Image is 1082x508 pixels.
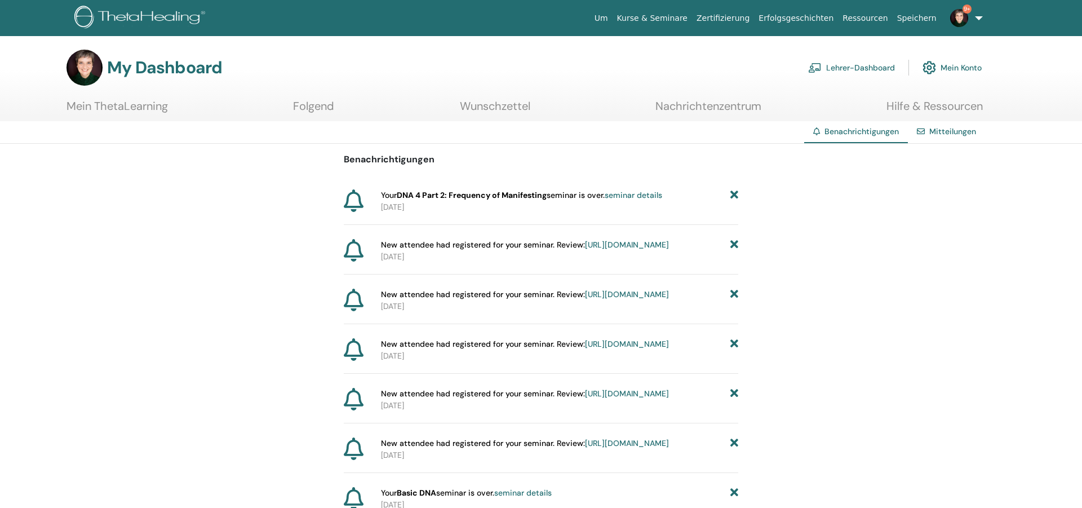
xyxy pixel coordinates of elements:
strong: DNA 4 Part 2: Frequency of Manifesting [397,190,547,200]
a: Kurse & Seminare [613,8,692,29]
img: chalkboard-teacher.svg [808,63,822,73]
a: Mein Konto [923,55,982,80]
span: New attendee had registered for your seminar. Review: [381,438,669,449]
a: Um [590,8,613,29]
span: Your seminar is over. [381,487,552,499]
span: 9+ [963,5,972,14]
a: [URL][DOMAIN_NAME] [585,388,669,399]
a: Erfolgsgeschichten [754,8,838,29]
a: Zertifizierung [692,8,754,29]
p: Benachrichtigungen [344,153,738,166]
img: default.jpg [950,9,968,27]
span: New attendee had registered for your seminar. Review: [381,388,669,400]
span: Benachrichtigungen [824,126,899,136]
a: seminar details [605,190,662,200]
a: Speichern [893,8,941,29]
a: Lehrer-Dashboard [808,55,895,80]
a: [URL][DOMAIN_NAME] [585,289,669,299]
img: cog.svg [923,58,936,77]
p: [DATE] [381,301,738,312]
img: default.jpg [66,50,103,86]
a: Ressourcen [838,8,892,29]
p: [DATE] [381,251,738,263]
a: Nachrichtenzentrum [655,99,761,121]
a: [URL][DOMAIN_NAME] [585,339,669,349]
a: seminar details [494,488,552,498]
img: logo.png [74,6,209,31]
span: New attendee had registered for your seminar. Review: [381,338,669,350]
a: Mitteilungen [929,126,976,136]
a: Folgend [293,99,334,121]
span: New attendee had registered for your seminar. Review: [381,289,669,301]
h3: My Dashboard [107,58,222,78]
p: [DATE] [381,350,738,362]
span: Your seminar is over. [381,189,662,201]
p: [DATE] [381,201,738,213]
a: [URL][DOMAIN_NAME] [585,240,669,250]
p: [DATE] [381,449,738,461]
span: New attendee had registered for your seminar. Review: [381,239,669,251]
a: Wunschzettel [460,99,530,121]
a: Mein ThetaLearning [66,99,168,121]
strong: Basic DNA [397,488,436,498]
a: [URL][DOMAIN_NAME] [585,438,669,448]
p: [DATE] [381,400,738,412]
a: Hilfe & Ressourcen [886,99,983,121]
